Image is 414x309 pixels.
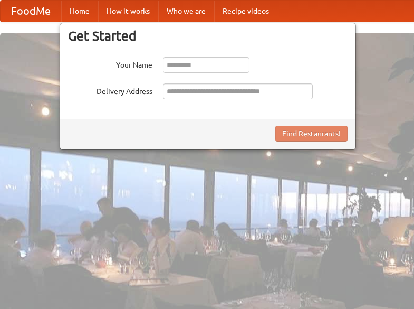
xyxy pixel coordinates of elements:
[214,1,277,22] a: Recipe videos
[1,1,61,22] a: FoodMe
[68,57,152,70] label: Your Name
[68,28,348,44] h3: Get Started
[98,1,158,22] a: How it works
[158,1,214,22] a: Who we are
[275,126,348,142] button: Find Restaurants!
[68,83,152,97] label: Delivery Address
[61,1,98,22] a: Home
